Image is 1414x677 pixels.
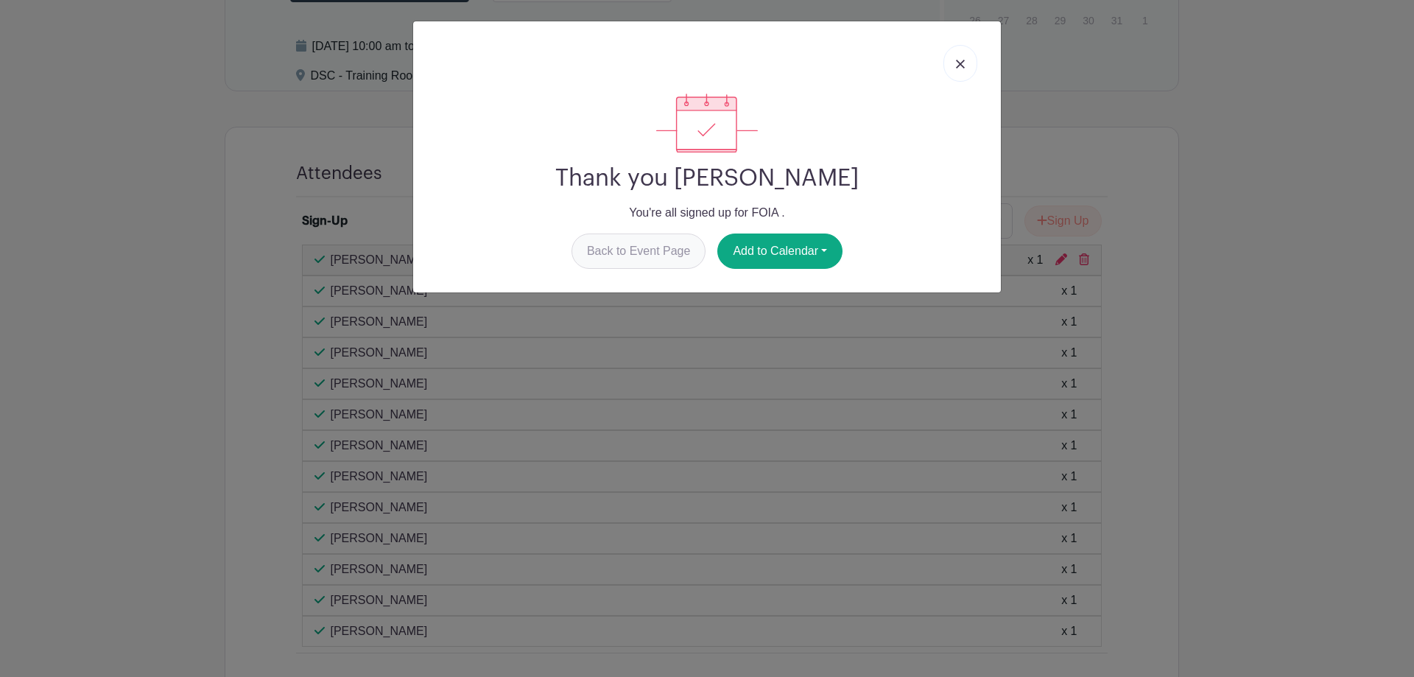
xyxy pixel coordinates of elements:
[956,60,965,69] img: close_button-5f87c8562297e5c2d7936805f587ecaba9071eb48480494691a3f1689db116b3.svg
[571,234,706,269] a: Back to Event Page
[425,164,989,192] h2: Thank you [PERSON_NAME]
[425,204,989,222] p: You're all signed up for FOIA .
[717,234,843,269] button: Add to Calendar
[656,94,758,152] img: signup_complete-c468d5dda3e2740ee63a24cb0ba0d3ce5d8a4ecd24259e683200fb1569d990c8.svg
